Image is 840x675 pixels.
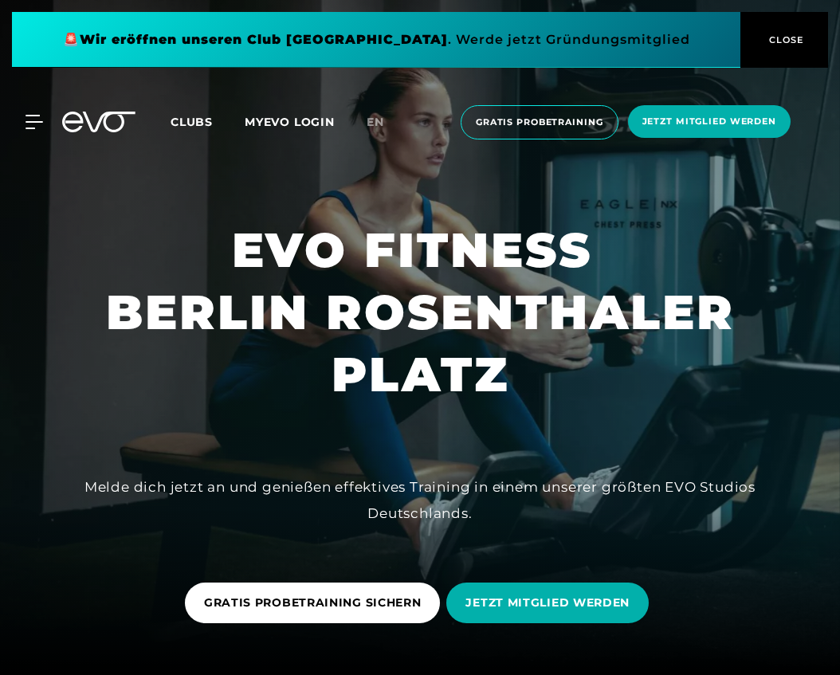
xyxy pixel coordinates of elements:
div: Melde dich jetzt an und genießen effektives Training in einem unserer größten EVO Studios Deutsch... [61,474,779,526]
a: JETZT MITGLIED WERDEN [446,571,655,635]
span: en [367,115,384,129]
span: CLOSE [765,33,804,47]
span: Gratis Probetraining [476,116,603,129]
a: Gratis Probetraining [456,105,623,139]
button: CLOSE [740,12,828,68]
a: GRATIS PROBETRAINING SICHERN [185,571,447,635]
a: MYEVO LOGIN [245,115,335,129]
span: GRATIS PROBETRAINING SICHERN [204,595,422,611]
a: en [367,113,403,131]
a: Jetzt Mitglied werden [623,105,795,139]
a: Clubs [171,114,245,129]
span: Jetzt Mitglied werden [642,115,776,128]
span: JETZT MITGLIED WERDEN [465,595,630,611]
h1: EVO FITNESS BERLIN ROSENTHALER PLATZ [13,219,827,406]
span: Clubs [171,115,213,129]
